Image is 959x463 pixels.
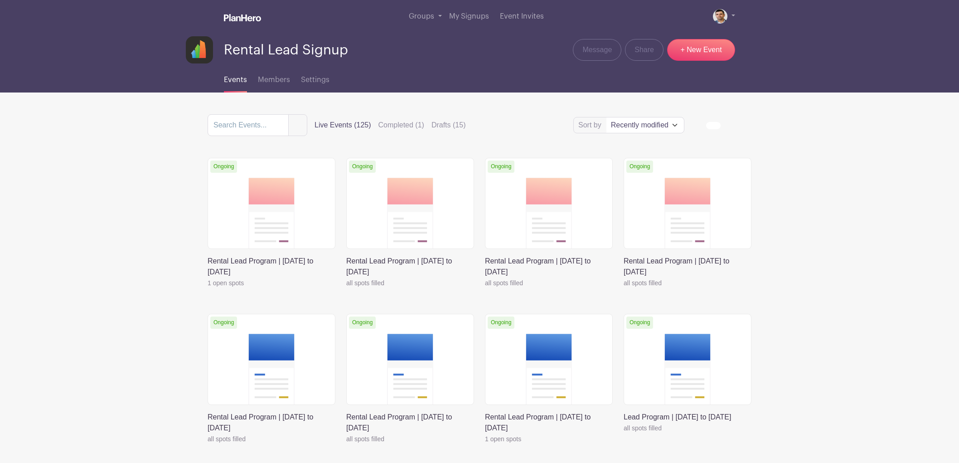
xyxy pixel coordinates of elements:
[706,122,751,129] div: order and view
[186,36,213,63] img: fulton-grace-logo.jpeg
[224,63,247,93] a: Events
[449,13,489,20] span: My Signups
[582,44,612,55] span: Message
[301,76,329,83] span: Settings
[409,13,434,20] span: Groups
[578,120,604,131] label: Sort by
[713,9,727,24] img: Screen%20Shot%202023-02-21%20at%2010.54.51%20AM.png
[258,76,290,83] span: Members
[431,120,466,131] label: Drafts (15)
[500,13,544,20] span: Event Invites
[573,39,621,61] a: Message
[301,63,329,93] a: Settings
[224,76,247,83] span: Events
[378,120,424,131] label: Completed (1)
[315,120,465,131] div: filters
[208,114,289,136] input: Search Events...
[634,44,654,55] span: Share
[224,43,348,58] span: Rental Lead Signup
[315,120,371,131] label: Live Events (125)
[258,63,290,93] a: Members
[224,14,261,21] img: logo_white-6c42ec7e38ccf1d336a20a19083b03d10ae64f83f12c07503d8b9e83406b4c7d.svg
[625,39,664,61] a: Share
[667,39,735,61] a: + New Event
